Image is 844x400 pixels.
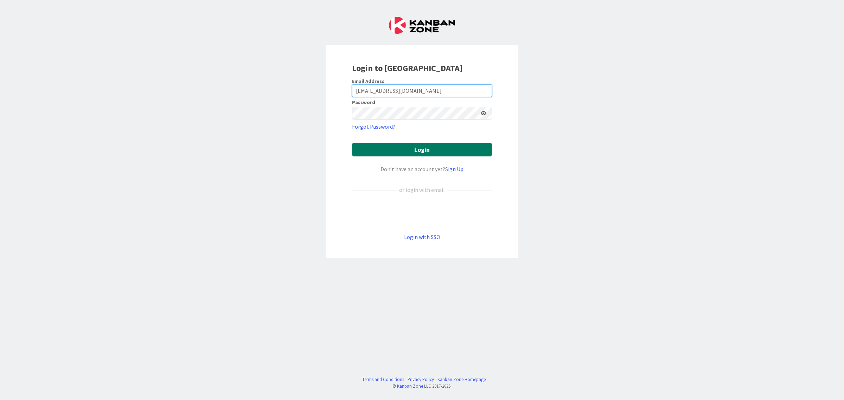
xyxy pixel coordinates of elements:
[445,166,463,173] a: Sign Up
[437,376,486,383] a: Kanban Zone Homepage
[352,165,492,173] div: Don’t have an account yet?
[349,206,495,221] iframe: Kirjaudu Google-tilillä -painike
[352,100,375,105] label: Password
[352,63,463,73] b: Login to [GEOGRAPHIC_DATA]
[397,383,423,389] a: Kanban Zone
[362,376,404,383] a: Terms and Conditions
[359,383,486,389] div: © LLC 2017- 2025 .
[404,233,440,240] a: Login with SSO
[352,143,492,156] button: Login
[352,78,384,84] label: Email Address
[408,376,434,383] a: Privacy Policy
[397,186,447,194] div: or login with email
[389,17,455,34] img: Kanban Zone
[352,122,395,131] a: Forgot Password?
